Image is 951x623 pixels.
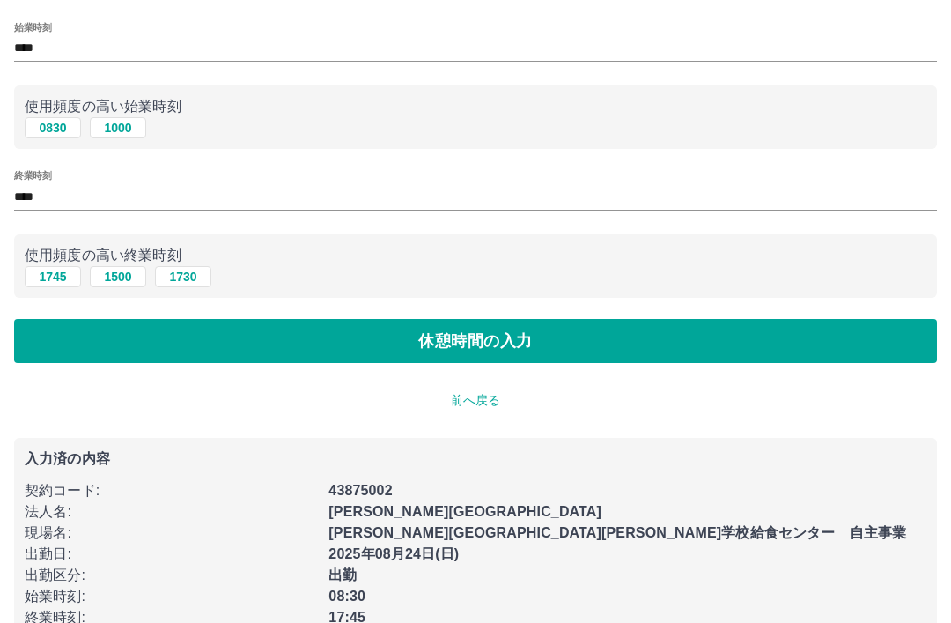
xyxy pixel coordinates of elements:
p: 使用頻度の高い始業時刻 [25,96,926,117]
p: 現場名 : [25,523,318,544]
b: 08:30 [328,589,365,604]
label: 終業時刻 [14,169,51,182]
button: 1730 [155,266,211,287]
p: 使用頻度の高い終業時刻 [25,245,926,266]
button: 0830 [25,117,81,138]
button: 1500 [90,266,146,287]
p: 法人名 : [25,501,318,523]
b: [PERSON_NAME][GEOGRAPHIC_DATA] [328,504,601,519]
p: 契約コード : [25,480,318,501]
p: 出勤区分 : [25,565,318,586]
button: 休憩時間の入力 [14,319,937,363]
p: 入力済の内容 [25,452,926,466]
label: 始業時刻 [14,20,51,33]
button: 1000 [90,117,146,138]
b: 出勤 [328,567,357,582]
p: 出勤日 : [25,544,318,565]
b: 2025年08月24日(日) [328,546,459,561]
b: 43875002 [328,483,392,498]
b: [PERSON_NAME][GEOGRAPHIC_DATA][PERSON_NAME]学校給食センター 自主事業 [328,525,906,540]
p: 始業時刻 : [25,586,318,607]
p: 前へ戻る [14,391,937,410]
button: 1745 [25,266,81,287]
